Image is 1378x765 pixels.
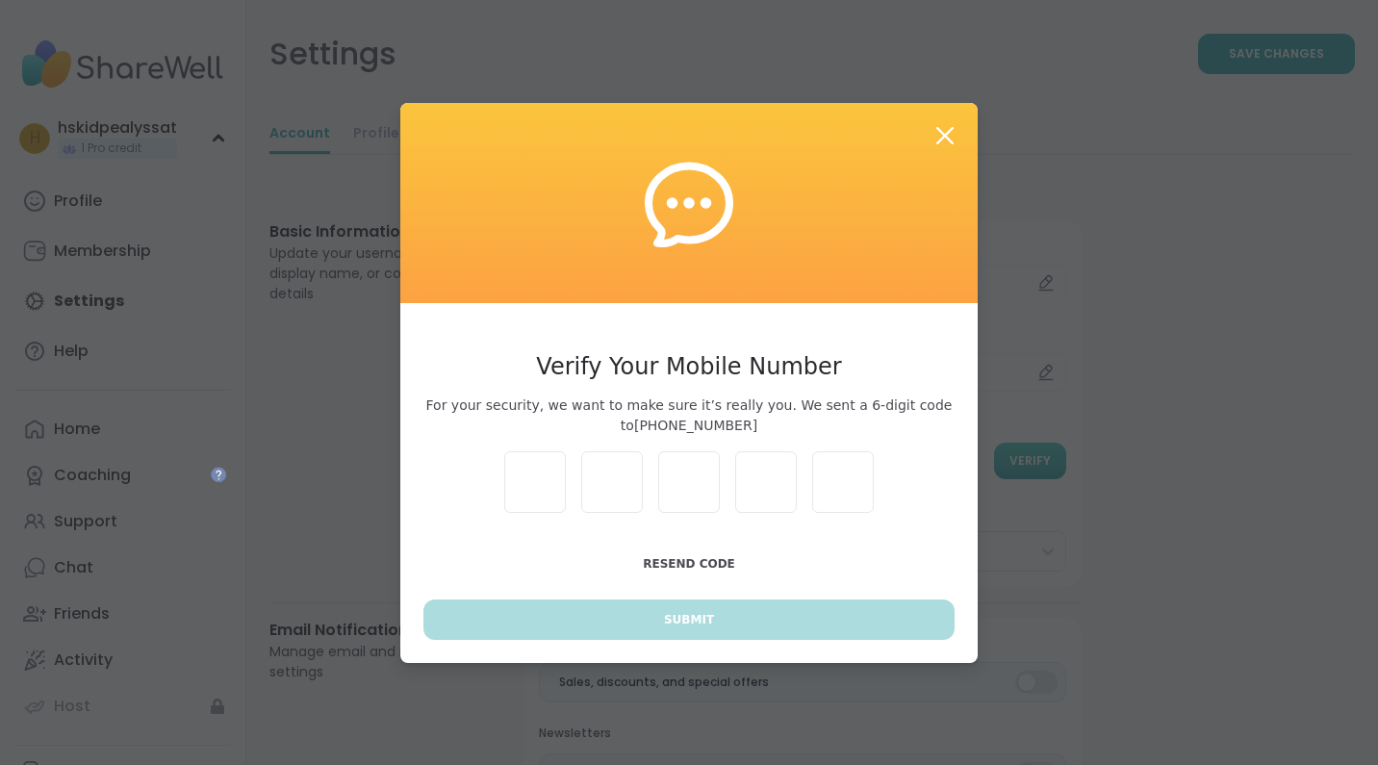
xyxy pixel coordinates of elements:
[211,467,226,482] iframe: Spotlight
[423,544,955,584] button: Resend Code
[423,599,955,640] button: Submit
[423,349,955,384] h3: Verify Your Mobile Number
[423,395,955,436] span: For your security, we want to make sure it’s really you. We sent a 6-digit code to [PHONE_NUMBER]
[664,611,714,628] span: Submit
[643,557,735,571] span: Resend Code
